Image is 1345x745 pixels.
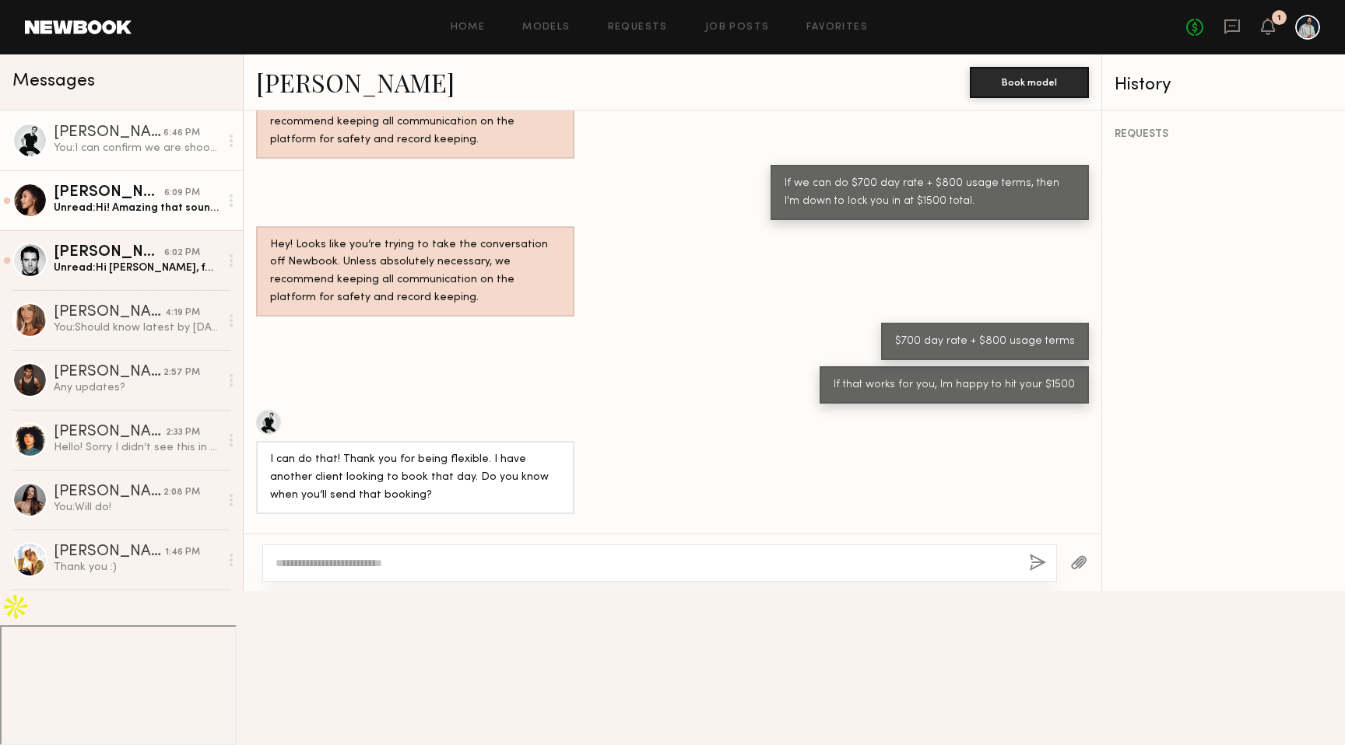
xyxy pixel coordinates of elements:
[270,451,560,505] div: I can do that! Thank you for being flexible. I have another client looking to book that day. Do y...
[54,185,164,201] div: [PERSON_NAME]
[256,65,455,99] a: [PERSON_NAME]
[54,500,219,515] div: You: Will do!
[166,425,200,440] div: 2:33 PM
[54,201,219,215] div: Unread: Hi! Amazing that sounds great. Please let me know as soon as possible so I can inform my ...
[54,141,219,156] div: You: I can confirm we are shooting that day. Will book you asap.
[1115,129,1333,140] div: REQUESTS
[970,67,1089,98] button: Book model
[608,23,668,33] a: Requests
[163,126,200,141] div: 6:46 PM
[54,320,219,335] div: You: Should know latest by [DATE]. Also, any dietary restrictions or allergies?
[54,484,163,500] div: [PERSON_NAME]
[54,245,164,261] div: [PERSON_NAME]
[163,366,200,380] div: 2:57 PM
[164,246,200,261] div: 6:02 PM
[705,23,770,33] a: Job Posts
[1115,76,1333,94] div: History
[834,376,1075,394] div: If that works for you, Im happy to hit your $1500
[54,125,163,141] div: [PERSON_NAME]
[54,560,219,575] div: Thank you :)
[12,72,95,90] span: Messages
[54,261,219,275] div: Unread: Hi [PERSON_NAME], following up with you
[54,425,166,440] div: [PERSON_NAME]
[1277,14,1281,23] div: 1
[451,23,486,33] a: Home
[806,23,868,33] a: Favorites
[165,545,200,560] div: 1:46 PM
[165,306,200,320] div: 4:19 PM
[164,186,200,201] div: 6:09 PM
[163,485,200,500] div: 2:08 PM
[54,380,219,395] div: Any updates?
[270,236,560,308] div: Hey! Looks like you’re trying to take the conversation off Newbook. Unless absolutely necessary, ...
[54,544,165,560] div: [PERSON_NAME]
[270,78,560,149] div: Hey! Looks like you’re trying to take the conversation off Newbook. Unless absolutely necessary, ...
[54,365,163,380] div: [PERSON_NAME]
[522,23,570,33] a: Models
[54,305,165,320] div: [PERSON_NAME]
[970,75,1089,88] a: Book model
[785,175,1075,211] div: If we can do $700 day rate + $800 usage terms, then I'm down to lock you in at $1500 total.
[54,440,219,455] div: Hello! Sorry I didn’t see this in time; hopefully there’s another opportunity for us to work in t...
[895,333,1075,351] div: $700 day rate + $800 usage terms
